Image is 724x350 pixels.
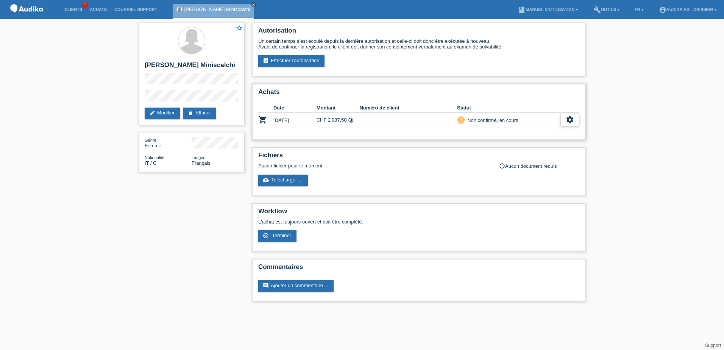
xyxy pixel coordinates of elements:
[145,155,164,160] span: Nationalité
[258,115,267,124] i: POSP00026374
[145,108,180,119] a: editModifier
[258,230,296,242] a: check_circle_outline Terminer
[82,2,88,8] span: 1
[258,263,579,275] h2: Commentaires
[258,208,579,219] h2: Workflow
[236,25,243,33] a: star_border
[457,103,560,112] th: Statut
[514,7,582,12] a: bookManuel d’utilisation ▾
[566,116,574,124] i: settings
[258,55,325,67] a: assignment_turned_inEffectuer l’autorisation
[251,2,256,7] a: close
[61,7,86,12] a: Clients
[192,155,206,160] span: Langue
[655,7,720,12] a: account_circleAudika AG - Crissier ▾
[145,138,156,142] span: Genre
[659,6,666,14] i: account_circle
[145,61,239,73] h2: [PERSON_NAME] Miniscalchi
[258,163,490,169] div: Aucun fichier pour le moment
[149,110,155,116] i: edit
[593,6,601,14] i: build
[183,108,216,119] a: deleteEffacer
[359,103,457,112] th: Numéro de client
[273,112,317,128] td: [DATE]
[263,177,269,183] i: cloud_upload
[631,7,648,12] a: FR ▾
[236,25,243,31] i: star_border
[258,175,308,186] a: cloud_uploadTélécharger ...
[459,117,464,122] i: priority_high
[258,219,579,225] p: L'achat est toujours ouvert et doit être complété.
[111,7,161,12] a: Courriel Support
[348,117,354,123] i: Taux fixes (12 versements)
[192,160,211,166] span: Français
[499,163,505,169] i: info_outline
[317,112,360,128] td: CHF 2'987.50
[145,137,192,148] div: Femme
[258,27,579,38] h2: Autorisation
[518,6,526,14] i: book
[705,343,721,348] a: Support
[258,88,579,100] h2: Achats
[273,103,317,112] th: Date
[272,233,291,238] span: Terminer
[263,283,269,289] i: comment
[258,152,579,163] h2: Fichiers
[8,15,45,20] a: POS — MF Group
[499,163,579,169] div: Aucun document requis
[252,3,256,6] i: close
[317,103,360,112] th: Montant
[184,6,250,12] a: [PERSON_NAME] Miniscalchi
[187,110,193,116] i: delete
[145,160,157,166] span: Italie / C / 10.01.1984
[86,7,111,12] a: Achats
[258,38,579,50] div: Un certain temps s’est écoulé depuis la dernière autorisation et celle-ci doit donc être exécutée...
[465,116,518,124] div: Non confirmé, en cours
[258,280,334,292] a: commentAjouter un commentaire ...
[263,233,269,239] i: check_circle_outline
[263,58,269,64] i: assignment_turned_in
[590,7,623,12] a: buildOutils ▾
